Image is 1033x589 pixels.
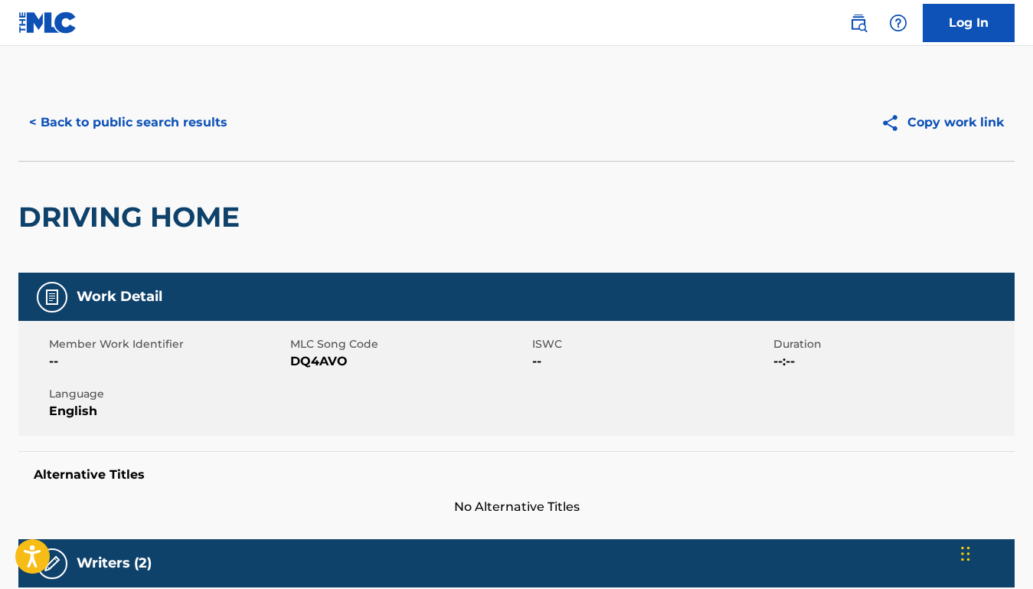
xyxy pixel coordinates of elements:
[49,386,286,402] span: Language
[849,14,868,32] img: search
[532,336,770,352] span: ISWC
[77,288,162,306] h5: Work Detail
[18,103,238,142] button: < Back to public search results
[43,555,61,573] img: Writers
[843,8,874,38] a: Public Search
[290,336,528,352] span: MLC Song Code
[49,402,286,420] span: English
[290,352,528,371] span: DQ4AVO
[883,8,914,38] div: Help
[34,467,999,483] h5: Alternative Titles
[923,4,1015,42] a: Log In
[18,11,77,34] img: MLC Logo
[77,555,152,572] h5: Writers (2)
[773,336,1011,352] span: Duration
[532,352,770,371] span: --
[43,288,61,306] img: Work Detail
[881,113,907,133] img: Copy work link
[956,515,1033,589] iframe: Chat Widget
[990,372,1033,496] iframe: Resource Center
[18,498,1015,516] span: No Alternative Titles
[889,14,907,32] img: help
[961,531,970,577] div: Drag
[18,200,247,234] h2: DRIVING HOME
[773,352,1011,371] span: --:--
[49,352,286,371] span: --
[49,336,286,352] span: Member Work Identifier
[870,103,1015,142] button: Copy work link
